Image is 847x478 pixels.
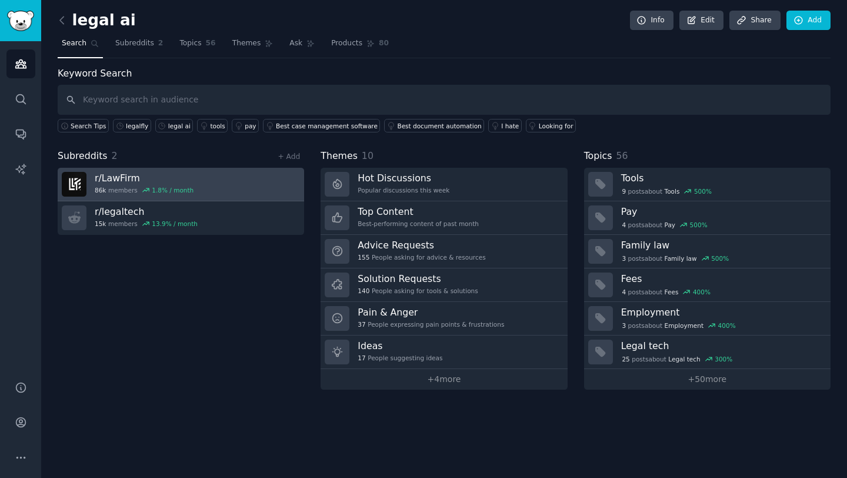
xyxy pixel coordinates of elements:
[95,220,106,228] span: 15k
[621,273,822,285] h3: Fees
[58,68,132,79] label: Keyword Search
[358,172,449,184] h3: Hot Discussions
[622,221,626,229] span: 4
[95,205,198,218] h3: r/ legaltech
[358,239,485,251] h3: Advice Requests
[228,34,278,58] a: Themes
[331,38,362,49] span: Products
[152,220,198,228] div: 13.9 % / month
[621,239,822,251] h3: Family law
[95,186,194,194] div: members
[62,38,86,49] span: Search
[665,221,676,229] span: Pay
[321,201,567,235] a: Top ContentBest-performing content of past month
[278,152,300,161] a: + Add
[289,38,302,49] span: Ask
[358,340,442,352] h3: Ideas
[622,288,626,296] span: 4
[622,355,629,363] span: 25
[729,11,780,31] a: Share
[95,186,106,194] span: 86k
[621,306,822,318] h3: Employment
[95,220,198,228] div: members
[155,119,194,132] a: legal ai
[232,119,259,132] a: pay
[584,369,831,390] a: +50more
[327,34,393,58] a: Products80
[665,288,679,296] span: Fees
[358,320,365,328] span: 37
[621,253,730,264] div: post s about
[711,254,729,263] div: 500 %
[358,354,442,362] div: People suggesting ideas
[71,122,106,130] span: Search Tips
[285,34,319,58] a: Ask
[526,119,576,132] a: Looking for
[7,11,34,31] img: GummySearch logo
[397,122,481,130] div: Best document automation
[621,186,713,197] div: post s about
[621,320,737,331] div: post s about
[321,268,567,302] a: Solution Requests140People asking for tools & solutions
[358,320,504,328] div: People expressing pain points & frustrations
[58,11,136,30] h2: legal ai
[111,34,167,58] a: Subreddits2
[321,168,567,201] a: Hot DiscussionsPopular discussions this week
[358,306,504,318] h3: Pain & Anger
[630,11,673,31] a: Info
[665,321,704,330] span: Employment
[358,273,478,285] h3: Solution Requests
[693,288,711,296] div: 400 %
[158,38,164,49] span: 2
[584,268,831,302] a: Fees4postsaboutFees400%
[197,119,228,132] a: tools
[358,354,365,362] span: 17
[690,221,708,229] div: 500 %
[715,355,732,363] div: 300 %
[622,254,626,263] span: 3
[58,201,304,235] a: r/legaltech15kmembers13.9% / month
[584,149,612,164] span: Topics
[206,38,216,49] span: 56
[152,186,194,194] div: 1.8 % / month
[539,122,573,130] div: Looking for
[362,150,374,161] span: 10
[501,122,519,130] div: I hate
[321,149,358,164] span: Themes
[58,34,103,58] a: Search
[321,336,567,369] a: Ideas17People suggesting ideas
[358,287,369,295] span: 140
[358,287,478,295] div: People asking for tools & solutions
[621,220,709,230] div: post s about
[358,205,479,218] h3: Top Content
[694,187,712,195] div: 500 %
[622,321,626,330] span: 3
[112,150,118,161] span: 2
[175,34,219,58] a: Topics56
[621,205,822,218] h3: Pay
[58,85,831,115] input: Keyword search in audience
[358,220,479,228] div: Best-performing content of past month
[321,302,567,336] a: Pain & Anger37People expressing pain points & frustrations
[622,187,626,195] span: 9
[358,253,485,261] div: People asking for advice & resources
[616,150,628,161] span: 56
[113,119,151,132] a: legalfly
[621,287,712,297] div: post s about
[384,119,484,132] a: Best document automation
[621,172,822,184] h3: Tools
[58,149,108,164] span: Subreddits
[179,38,201,49] span: Topics
[358,253,369,261] span: 155
[126,122,148,130] div: legalfly
[379,38,389,49] span: 80
[358,186,449,194] div: Popular discussions this week
[95,172,194,184] h3: r/ LawFirm
[584,235,831,268] a: Family law3postsaboutFamily law500%
[58,119,109,132] button: Search Tips
[263,119,380,132] a: Best case management software
[584,336,831,369] a: Legal tech25postsaboutLegal tech300%
[210,122,225,130] div: tools
[321,369,567,390] a: +4more
[665,254,697,263] span: Family law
